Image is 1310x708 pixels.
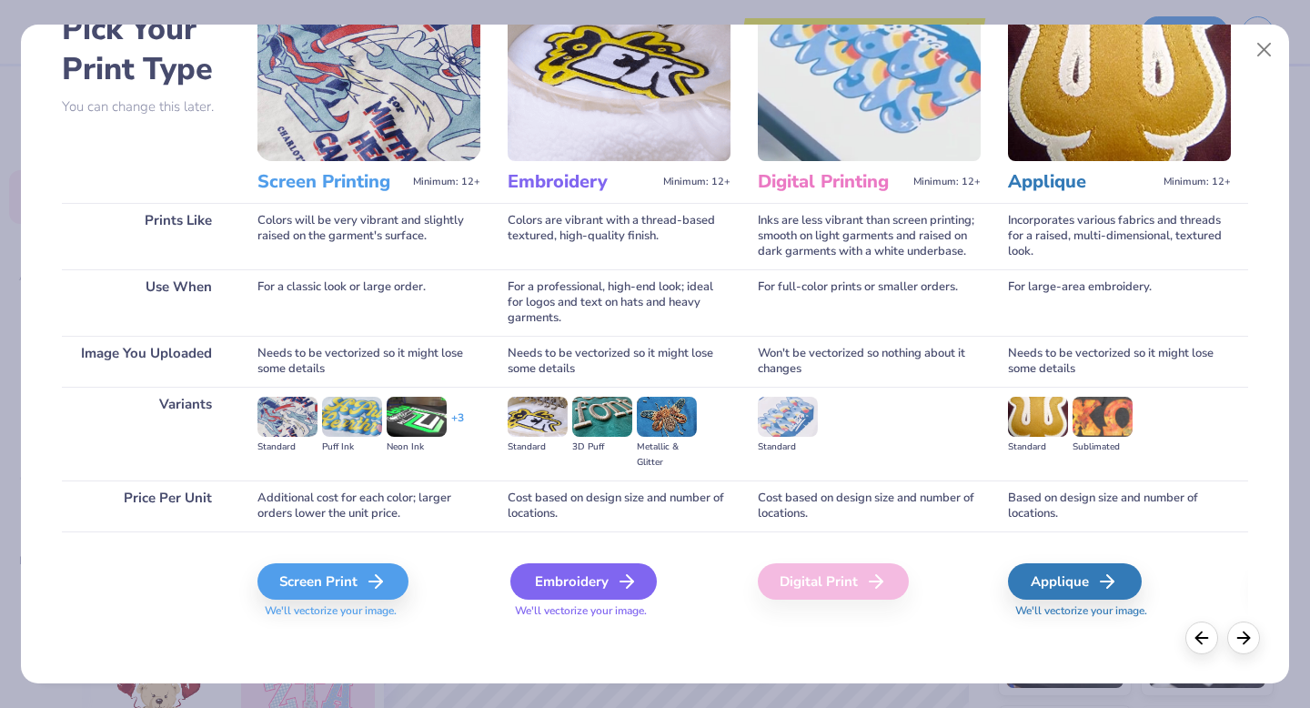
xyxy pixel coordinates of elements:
[62,203,230,269] div: Prints Like
[1008,603,1231,619] span: We'll vectorize your image.
[387,397,447,437] img: Neon Ink
[508,170,656,194] h3: Embroidery
[257,336,480,387] div: Needs to be vectorized so it might lose some details
[1008,480,1231,531] div: Based on design size and number of locations.
[62,336,230,387] div: Image You Uploaded
[62,387,230,480] div: Variants
[510,563,657,600] div: Embroidery
[758,563,909,600] div: Digital Print
[1073,397,1133,437] img: Sublimated
[387,440,447,455] div: Neon Ink
[637,397,697,437] img: Metallic & Glitter
[257,563,408,600] div: Screen Print
[1008,336,1231,387] div: Needs to be vectorized so it might lose some details
[322,440,382,455] div: Puff Ink
[257,269,480,336] div: For a classic look or large order.
[257,440,317,455] div: Standard
[257,603,480,619] span: We'll vectorize your image.
[1008,269,1231,336] div: For large-area embroidery.
[1164,176,1231,188] span: Minimum: 12+
[758,269,981,336] div: For full-color prints or smaller orders.
[451,410,464,441] div: + 3
[1008,203,1231,269] div: Incorporates various fabrics and threads for a raised, multi-dimensional, textured look.
[913,176,981,188] span: Minimum: 12+
[62,480,230,531] div: Price Per Unit
[758,440,818,455] div: Standard
[758,203,981,269] div: Inks are less vibrant than screen printing; smooth on light garments and raised on dark garments ...
[758,336,981,387] div: Won't be vectorized so nothing about it changes
[1073,440,1133,455] div: Sublimated
[257,170,406,194] h3: Screen Printing
[758,397,818,437] img: Standard
[62,9,230,89] h2: Pick Your Print Type
[413,176,480,188] span: Minimum: 12+
[508,440,568,455] div: Standard
[508,336,731,387] div: Needs to be vectorized so it might lose some details
[1008,563,1142,600] div: Applique
[257,480,480,531] div: Additional cost for each color; larger orders lower the unit price.
[1247,33,1282,67] button: Close
[508,269,731,336] div: For a professional, high-end look; ideal for logos and text on hats and heavy garments.
[572,440,632,455] div: 3D Puff
[508,480,731,531] div: Cost based on design size and number of locations.
[1008,170,1156,194] h3: Applique
[62,269,230,336] div: Use When
[758,170,906,194] h3: Digital Printing
[257,203,480,269] div: Colors will be very vibrant and slightly raised on the garment's surface.
[62,99,230,115] p: You can change this later.
[1008,440,1068,455] div: Standard
[663,176,731,188] span: Minimum: 12+
[257,397,317,437] img: Standard
[508,603,731,619] span: We'll vectorize your image.
[758,480,981,531] div: Cost based on design size and number of locations.
[508,397,568,437] img: Standard
[637,440,697,470] div: Metallic & Glitter
[572,397,632,437] img: 3D Puff
[322,397,382,437] img: Puff Ink
[1008,397,1068,437] img: Standard
[508,203,731,269] div: Colors are vibrant with a thread-based textured, high-quality finish.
